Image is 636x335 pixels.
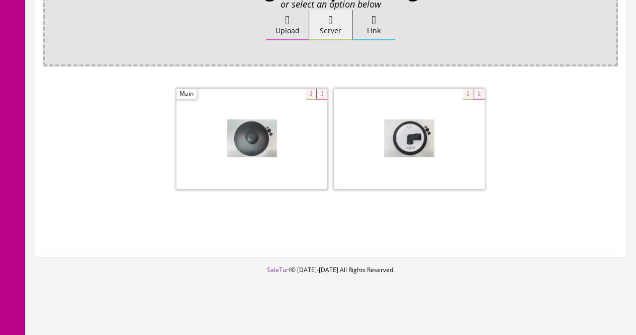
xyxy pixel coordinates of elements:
[309,10,352,40] button: Server
[309,10,352,40] label: Server
[267,265,291,274] a: SaleTurf
[25,265,636,316] footer: © [DATE]-[DATE] All Rights Reserved.
[352,10,395,40] label: Link
[266,10,309,40] label: Upload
